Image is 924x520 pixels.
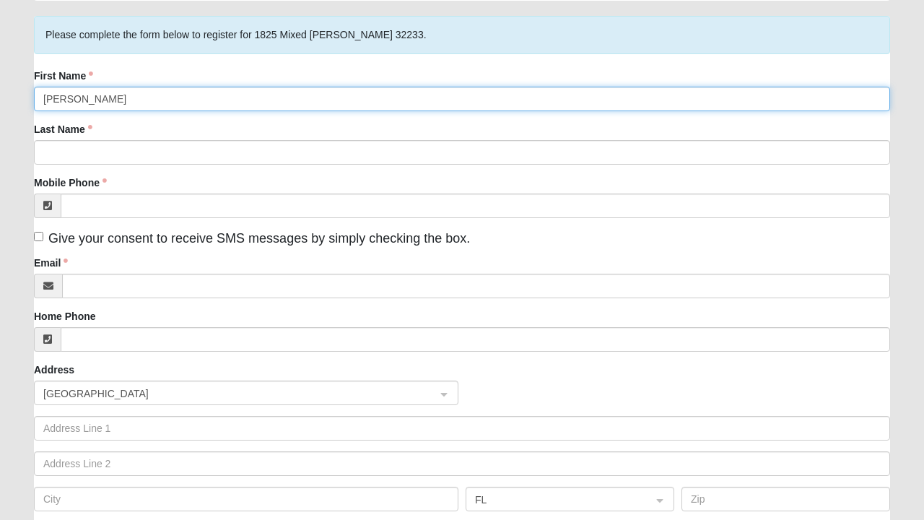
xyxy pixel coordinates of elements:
[34,416,890,441] input: Address Line 1
[34,487,458,511] input: City
[34,256,68,270] label: Email
[34,69,93,83] label: First Name
[34,175,107,190] label: Mobile Phone
[34,309,96,324] label: Home Phone
[34,232,43,241] input: Give your consent to receive SMS messages by simply checking the box.
[34,16,890,54] div: Please complete the form below to register for 1825 Mixed [PERSON_NAME] 32233.
[43,386,423,402] span: United States
[34,451,890,476] input: Address Line 2
[34,122,92,136] label: Last Name
[34,363,74,377] label: Address
[681,487,890,511] input: Zip
[48,231,470,246] span: Give your consent to receive SMS messages by simply checking the box.
[475,492,639,508] span: FL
